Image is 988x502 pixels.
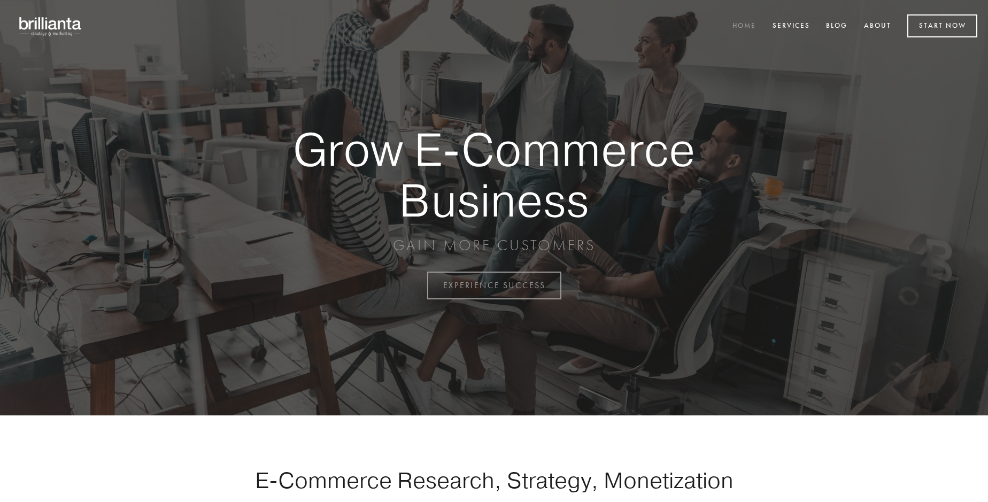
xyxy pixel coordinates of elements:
p: GAIN MORE CUSTOMERS [256,236,732,255]
a: EXPERIENCE SUCCESS [427,272,561,299]
a: Home [725,18,763,35]
a: Start Now [907,14,977,37]
a: Blog [819,18,854,35]
strong: Grow E-Commerce Business [256,124,732,225]
img: brillianta - research, strategy, marketing [11,11,91,42]
a: Services [766,18,817,35]
a: About [857,18,898,35]
h1: E-Commerce Research, Strategy, Monetization [221,467,767,493]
